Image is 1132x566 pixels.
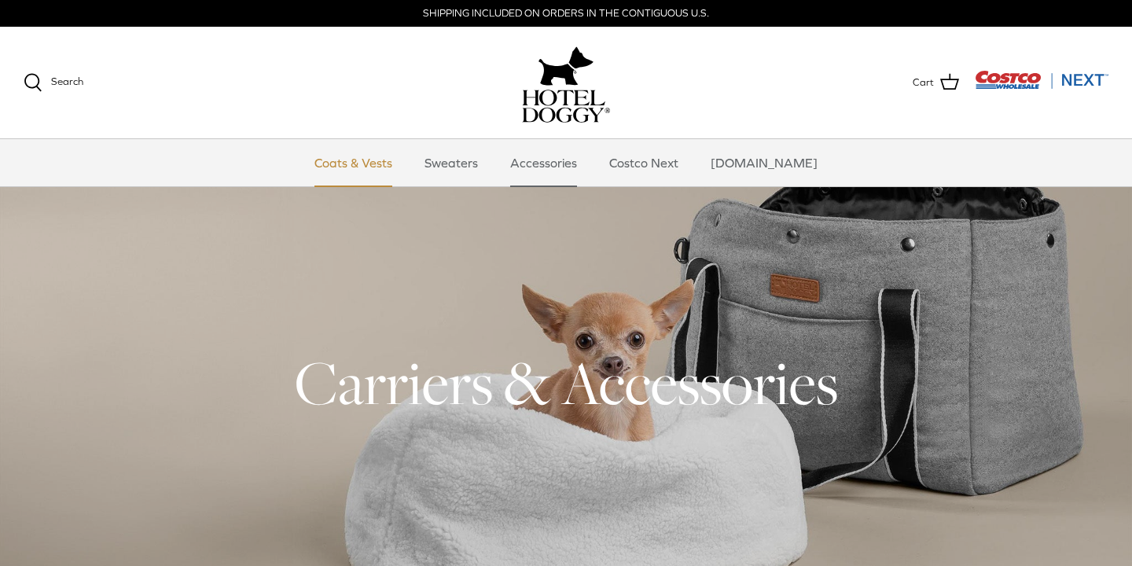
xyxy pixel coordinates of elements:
a: [DOMAIN_NAME] [696,139,832,186]
a: Cart [913,72,959,93]
span: Search [51,75,83,87]
a: Search [24,73,83,92]
a: Accessories [496,139,591,186]
a: Costco Next [595,139,693,186]
img: hoteldoggycom [522,90,610,123]
img: hoteldoggy.com [538,42,594,90]
a: Visit Costco Next [975,80,1108,92]
a: hoteldoggy.com hoteldoggycom [522,42,610,123]
h1: Carriers & Accessories [24,344,1108,421]
img: Costco Next [975,70,1108,90]
a: Coats & Vests [300,139,406,186]
span: Cart [913,75,934,91]
a: Sweaters [410,139,492,186]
